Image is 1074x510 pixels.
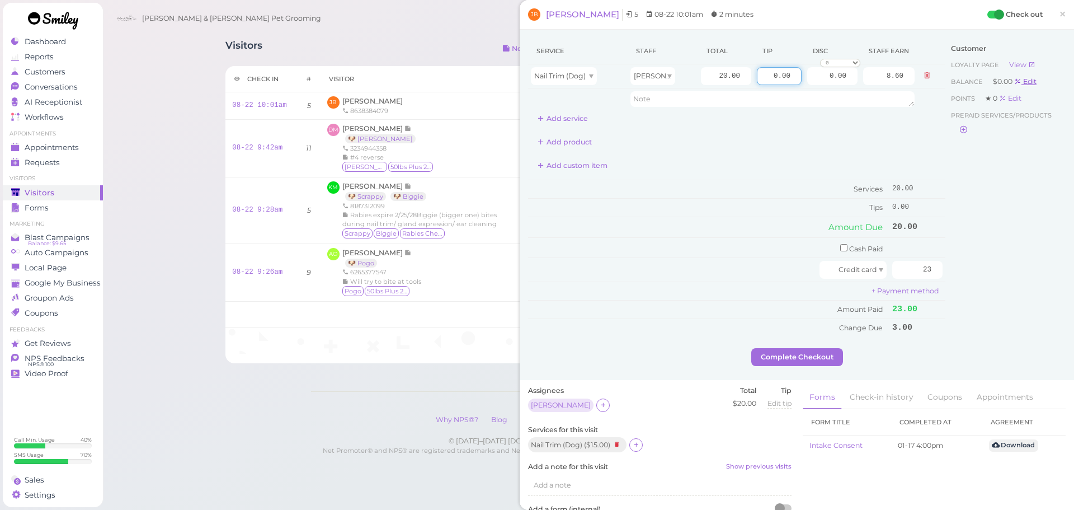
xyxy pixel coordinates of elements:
span: Google My Business [25,278,101,288]
span: DM [327,124,340,136]
th: Total [698,38,754,64]
span: 5 [634,10,638,18]
label: Assignees [528,386,564,396]
div: 70 % [81,451,92,458]
label: Total [733,386,756,396]
label: Add a note for this visit [528,462,792,472]
a: [PERSON_NAME] 🐶 Pogo [342,249,412,267]
a: NPS Feedbacks NPS® 100 [3,351,103,366]
a: Dashboard [3,34,103,49]
a: AI Receptionist [3,95,103,110]
a: Download [989,439,1038,451]
span: Requests [25,158,60,167]
a: Customers [3,64,103,79]
span: NPS® 100 [28,360,54,369]
span: Reports [25,52,54,62]
label: Check out [1006,9,1043,20]
a: Blog [486,415,513,424]
div: Edit [999,94,1021,102]
td: Cash Paid [528,237,889,258]
a: Video Proof [3,366,103,381]
i: 11 [306,144,312,152]
div: 8187312099 [342,202,516,210]
a: Forms [3,200,103,216]
span: Pogo [342,286,364,296]
th: Form title [803,409,891,436]
span: Note [404,124,412,133]
td: 0.00 [889,199,945,217]
a: Conversations [3,79,103,95]
span: Loyalty page [951,61,1001,69]
span: Appointments [25,143,79,152]
div: Customer [951,44,1060,54]
span: NPS Feedbacks [25,354,84,363]
span: Change Due [839,324,883,332]
span: Blast Campaigns [25,233,89,242]
span: Video Proof [25,369,68,378]
a: Why NPS®? [430,415,484,424]
a: Intake Consent [809,441,863,450]
a: Get Reviews [3,336,103,351]
span: Customers [25,67,65,77]
a: Workflows [3,110,103,125]
span: Add a note [534,481,571,489]
td: 20.00 [889,217,945,237]
td: Services [528,180,889,199]
a: Appointments [3,140,103,155]
a: Visitors [3,185,103,200]
a: [PERSON_NAME] [342,97,403,105]
h1: Visitors [225,40,262,60]
li: 2 minutes [708,9,756,20]
span: Visitors [25,188,54,198]
a: [PERSON_NAME] 🐶 [PERSON_NAME] [342,124,421,143]
a: Requests [3,155,103,170]
span: Note [404,182,412,190]
h5: 🎉 Total 4 visits [DATE]. [232,310,944,319]
span: Dashboard [25,37,66,46]
td: 20.00 [889,180,945,199]
th: Staff earn [860,38,917,64]
div: 8638384079 [342,106,403,115]
span: Amount Due [828,222,883,232]
span: Biggie [374,228,399,238]
span: Groupon Ads [25,293,74,303]
button: Add product [528,133,601,151]
a: 08-22 9:28am [232,206,282,214]
div: SMS Usage [14,451,44,458]
a: Show previous visits [726,462,792,472]
li: Appointments [3,130,103,138]
span: Scrappy [342,228,373,238]
div: Call Min. Usage [14,436,55,443]
span: Get Reviews [25,339,71,348]
span: JB [327,96,340,109]
div: Nail Trim (Dog) ( $15.00 ) [528,437,626,452]
button: Complete Checkout [751,348,843,366]
a: [PERSON_NAME] 🐶 Scrappy 🐶 Biggie [342,182,432,200]
span: Coupons [25,308,58,318]
th: Agreement [982,409,1066,436]
span: 50lbs Plus 21-25H [365,286,409,296]
a: Check-in history [843,386,920,409]
span: Auto Campaigns [25,248,88,258]
label: Tip [767,386,792,396]
span: Amount Paid [837,305,883,314]
label: Services for this visit [528,425,792,435]
a: Coupons [921,386,969,409]
span: $0.00 [993,77,1014,86]
span: JB [528,8,540,21]
a: + Payment method [872,287,939,295]
div: 3234944358 [342,144,434,153]
i: 9 [307,268,311,277]
span: AO [327,248,340,260]
span: ★ 0 [985,94,999,102]
li: Feedbacks [3,326,103,334]
span: Local Page [25,263,67,273]
span: Workflows [25,113,64,122]
span: [PERSON_NAME] [342,182,404,190]
span: #4 reverse [350,153,384,161]
small: Net Promoter® and NPS® are registered trademarks and Net Promoter Score and Net Promoter System a... [323,447,854,465]
span: [PERSON_NAME] [634,72,694,80]
span: [PERSON_NAME] [546,9,619,20]
th: Completed at [891,409,982,436]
